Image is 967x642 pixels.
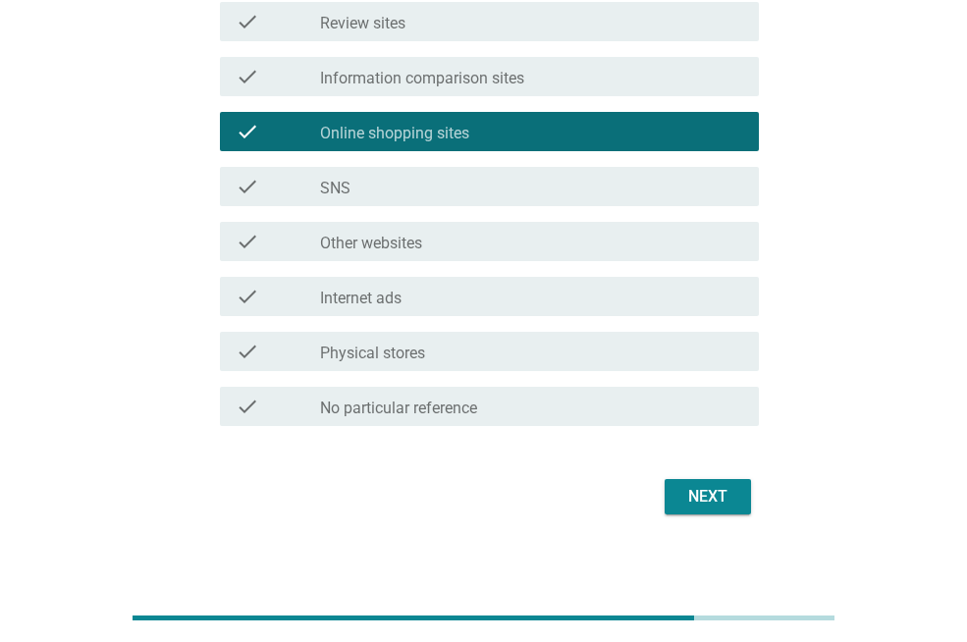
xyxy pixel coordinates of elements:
i: check [236,230,259,253]
label: Internet ads [320,289,402,308]
i: check [236,175,259,198]
label: Review sites [320,14,405,33]
i: check [236,340,259,363]
label: Information comparison sites [320,69,524,88]
i: check [236,395,259,418]
i: check [236,120,259,143]
label: SNS [320,179,350,198]
i: check [236,10,259,33]
label: Physical stores [320,344,425,363]
button: Next [665,479,751,514]
div: Next [680,485,735,508]
i: check [236,285,259,308]
label: Other websites [320,234,422,253]
i: check [236,65,259,88]
label: Online shopping sites [320,124,469,143]
label: No particular reference [320,399,477,418]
